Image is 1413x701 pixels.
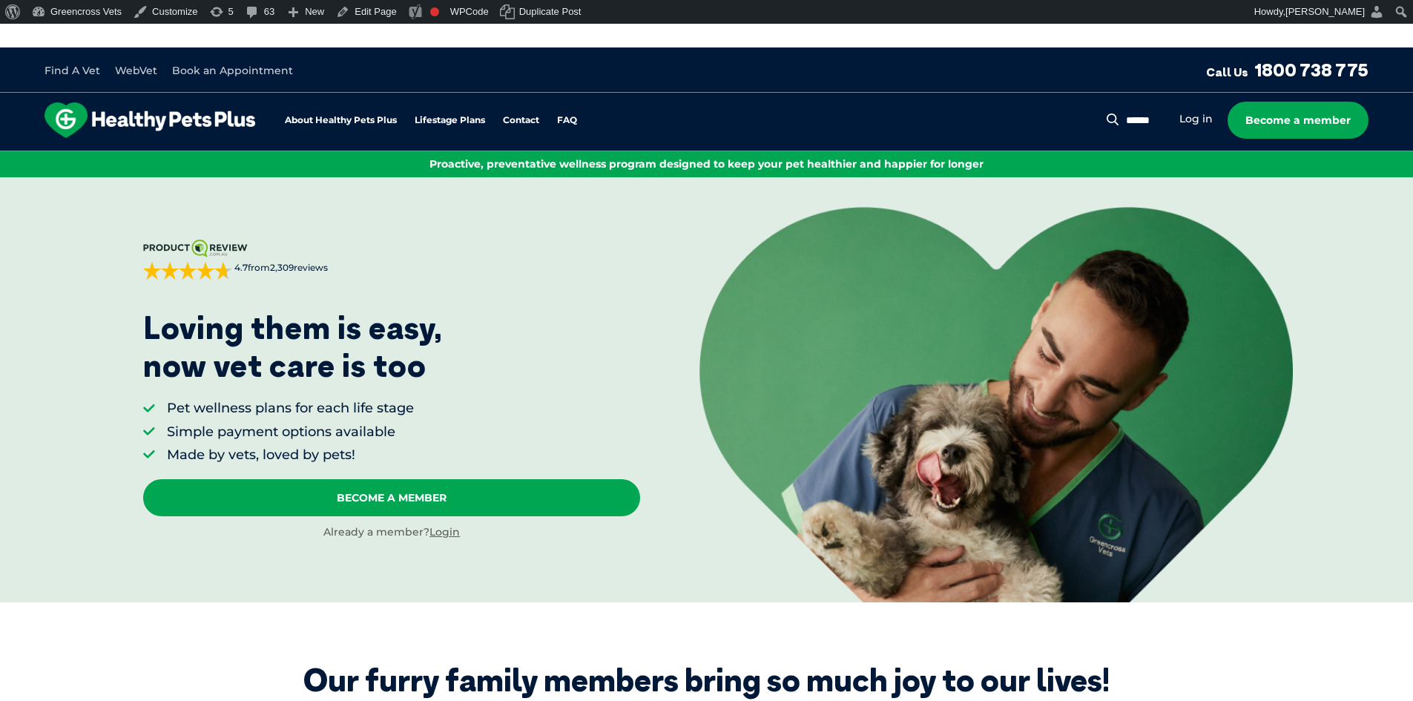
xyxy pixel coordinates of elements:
[430,7,439,16] div: Focus keyphrase not set
[45,64,100,77] a: Find A Vet
[1206,59,1368,81] a: Call Us1800 738 775
[143,262,232,280] div: 4.7 out of 5 stars
[45,102,255,138] img: hpp-logo
[167,399,414,418] li: Pet wellness plans for each life stage
[115,64,157,77] a: WebVet
[143,479,640,516] a: Become A Member
[143,240,640,280] a: 4.7from2,309reviews
[1104,112,1122,127] button: Search
[699,207,1293,602] img: <p>Loving them is easy, <br /> now vet care is too</p>
[1285,6,1365,17] span: [PERSON_NAME]
[303,662,1110,699] div: Our furry family members bring so much joy to our lives!
[234,262,248,273] strong: 4.7
[557,116,577,125] a: FAQ
[167,423,414,441] li: Simple payment options available
[172,64,293,77] a: Book an Appointment
[429,157,984,171] span: Proactive, preventative wellness program designed to keep your pet healthier and happier for longer
[232,262,328,274] span: from
[1206,65,1248,79] span: Call Us
[143,309,443,384] p: Loving them is easy, now vet care is too
[285,116,397,125] a: About Healthy Pets Plus
[1179,112,1213,126] a: Log in
[270,262,328,273] span: 2,309 reviews
[143,525,640,540] div: Already a member?
[167,446,414,464] li: Made by vets, loved by pets!
[503,116,539,125] a: Contact
[429,525,460,539] a: Login
[1228,102,1368,139] a: Become a member
[415,116,485,125] a: Lifestage Plans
